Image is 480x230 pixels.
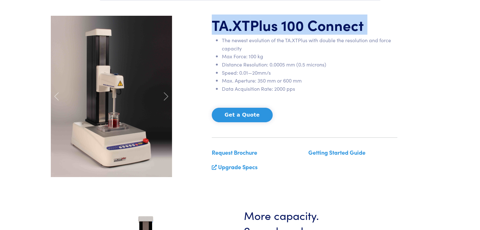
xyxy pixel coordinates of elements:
[308,148,365,156] a: Getting Started Guide
[222,85,397,93] li: Data Acquisition Rate: 2000 pps
[222,60,397,69] li: Distance Resolution: 0.0005 mm (0.5 microns)
[222,52,397,60] li: Max Force: 100 kg
[212,16,397,34] h1: TA.XT
[222,69,397,77] li: Speed: 0.01—20mm/s
[222,36,397,52] li: The newest evolution of the TA.XTPlus with double the resolution and force capacity
[212,108,273,122] button: Get a Quote
[212,148,257,156] a: Request Brochure
[51,16,172,177] img: ta-xt-plus-100-gel-red.jpg
[250,14,364,35] span: Plus 100 Connect
[222,77,397,85] li: Max. Aperture: 350 mm or 600 mm
[218,163,258,171] a: Upgrade Specs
